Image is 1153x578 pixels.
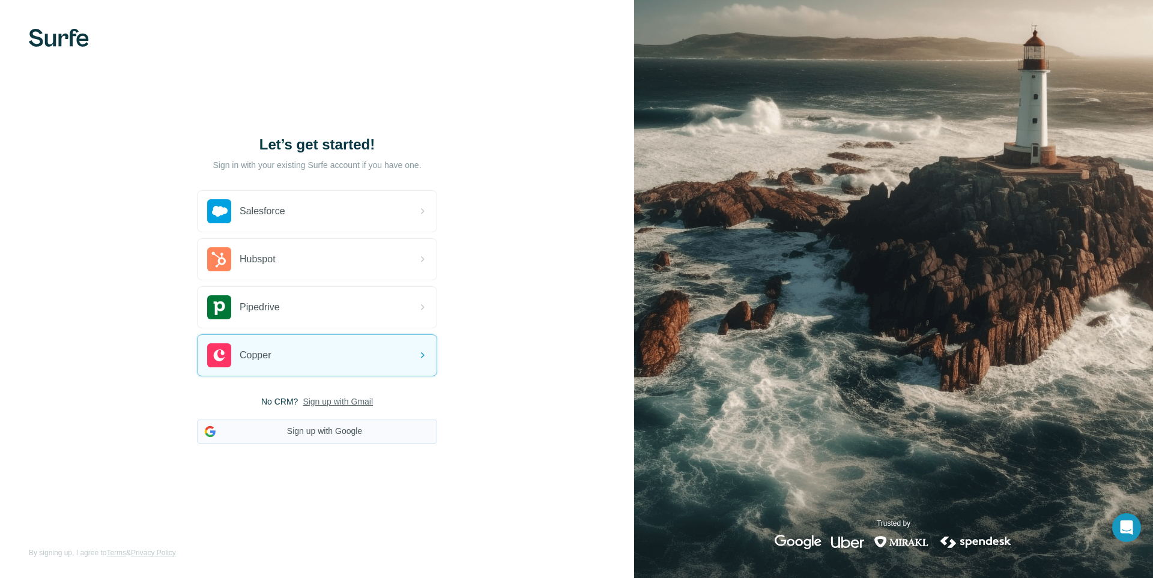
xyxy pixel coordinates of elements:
[939,535,1013,549] img: spendesk's logo
[207,343,231,367] img: copper's logo
[877,518,910,529] p: Trusted by
[29,29,89,47] img: Surfe's logo
[240,252,276,266] span: Hubspot
[240,348,271,363] span: Copper
[106,549,126,557] a: Terms
[874,535,929,549] img: mirakl's logo
[240,204,285,218] span: Salesforce
[197,135,437,154] h1: Let’s get started!
[1112,513,1141,542] div: Open Intercom Messenger
[213,159,421,171] p: Sign in with your existing Surfe account if you have one.
[131,549,176,557] a: Privacy Policy
[197,420,437,444] button: Sign up with Google
[240,300,280,315] span: Pipedrive
[831,535,864,549] img: uber's logo
[29,547,176,558] span: By signing up, I agree to &
[207,199,231,223] img: salesforce's logo
[775,535,822,549] img: google's logo
[207,247,231,271] img: hubspot's logo
[303,396,373,408] button: Sign up with Gmail
[261,396,298,408] span: No CRM?
[207,295,231,319] img: pipedrive's logo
